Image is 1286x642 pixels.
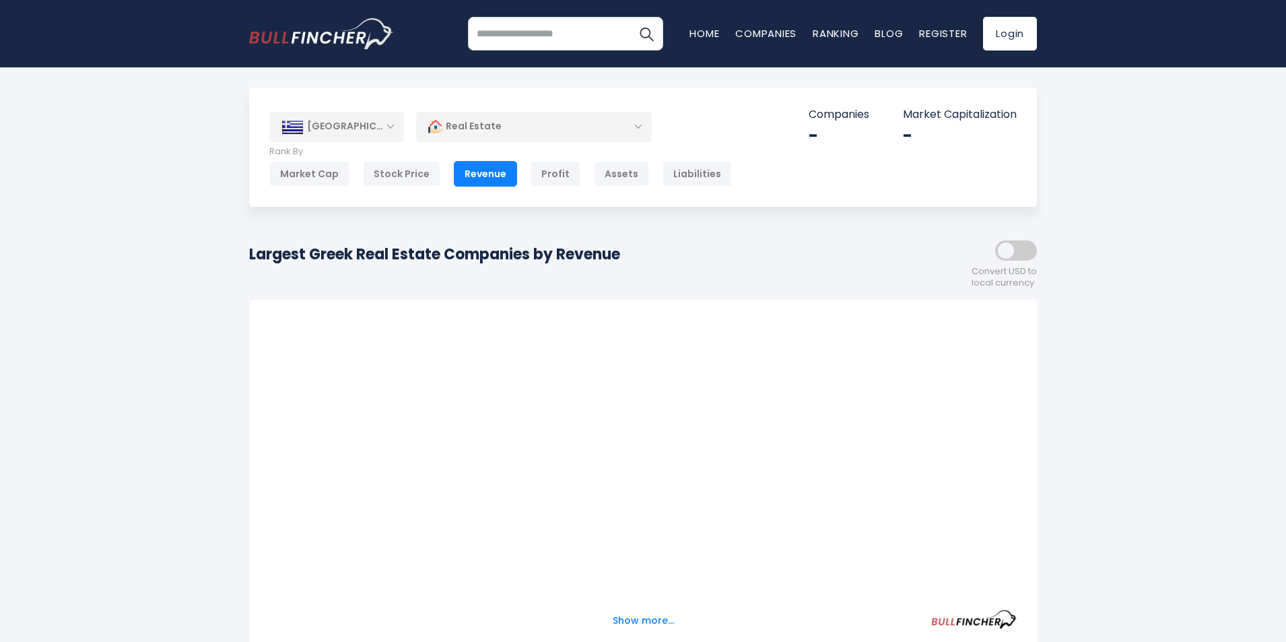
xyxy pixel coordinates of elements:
[605,610,682,632] button: Show more...
[269,161,349,187] div: Market Cap
[269,112,404,141] div: [GEOGRAPHIC_DATA]
[813,26,858,40] a: Ranking
[249,243,620,265] h1: Largest Greek Real Estate Companies by Revenue
[689,26,719,40] a: Home
[249,18,394,49] img: bullfincher logo
[363,161,440,187] div: Stock Price
[594,161,649,187] div: Assets
[630,17,663,51] button: Search
[809,108,869,122] p: Companies
[875,26,903,40] a: Blog
[903,108,1017,122] p: Market Capitalization
[663,161,732,187] div: Liabilities
[735,26,797,40] a: Companies
[416,111,652,142] div: Real Estate
[919,26,967,40] a: Register
[531,161,580,187] div: Profit
[249,18,394,49] a: Go to homepage
[903,125,1017,146] div: -
[269,146,732,158] p: Rank By
[454,161,517,187] div: Revenue
[983,17,1037,51] a: Login
[972,266,1037,289] span: Convert USD to local currency
[809,125,869,146] div: -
